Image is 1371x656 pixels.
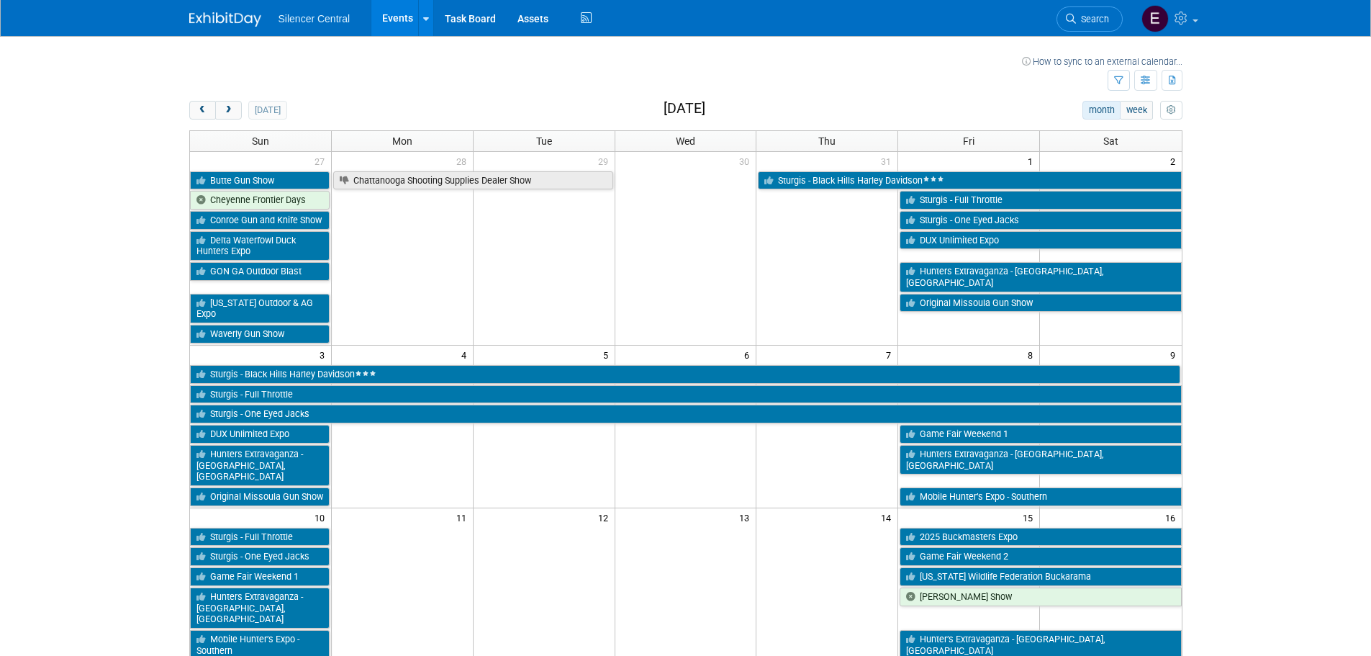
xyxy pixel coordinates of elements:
a: Sturgis - Full Throttle [900,191,1181,210]
button: week [1120,101,1153,120]
span: Wed [676,135,695,147]
span: Tue [536,135,552,147]
a: Sturgis - Black Hills Harley Davidson [190,365,1180,384]
a: DUX Unlimited Expo [190,425,330,444]
a: DUX Unlimited Expo [900,231,1181,250]
a: Hunters Extravaganza - [GEOGRAPHIC_DATA], [GEOGRAPHIC_DATA] [190,588,330,629]
span: 1 [1026,152,1039,170]
a: Butte Gun Show [190,171,330,190]
a: How to sync to an external calendar... [1022,56,1182,67]
span: 6 [743,346,756,364]
span: 28 [455,152,473,170]
button: prev [189,101,216,120]
img: ExhibitDay [189,12,261,27]
h2: [DATE] [664,101,705,117]
a: Hunters Extravaganza - [GEOGRAPHIC_DATA], [GEOGRAPHIC_DATA] [900,262,1181,292]
span: 15 [1021,508,1039,526]
a: Sturgis - One Eyed Jacks [190,405,1182,423]
button: month [1082,101,1121,120]
span: 14 [879,508,897,526]
span: 5 [602,346,615,364]
span: Sun [252,135,269,147]
a: Delta Waterfowl Duck Hunters Expo [190,231,330,261]
span: Fri [963,135,974,147]
a: Hunters Extravaganza - [GEOGRAPHIC_DATA], [GEOGRAPHIC_DATA] [900,445,1181,475]
a: Sturgis - One Eyed Jacks [900,211,1181,230]
a: [PERSON_NAME] Show [900,588,1181,606]
a: Sturgis - Full Throttle [190,385,1182,404]
a: Game Fair Weekend 1 [190,567,330,586]
a: Hunters Extravaganza - [GEOGRAPHIC_DATA], [GEOGRAPHIC_DATA] [190,445,330,486]
span: Search [1076,14,1109,24]
a: Waverly Gun Show [190,325,330,343]
span: 16 [1164,508,1182,526]
a: Chattanooga Shooting Supplies Dealer Show [333,171,613,190]
a: Game Fair Weekend 2 [900,547,1181,566]
a: Mobile Hunter’s Expo - Southern [900,487,1181,506]
a: Sturgis - Black Hills Harley Davidson [758,171,1181,190]
a: [US_STATE] Outdoor & AG Expo [190,294,330,323]
span: 8 [1026,346,1039,364]
span: 12 [597,508,615,526]
span: 27 [313,152,331,170]
a: Conroe Gun and Knife Show [190,211,330,230]
button: [DATE] [248,101,286,120]
a: Cheyenne Frontier Days [190,191,330,210]
span: Mon [392,135,412,147]
span: Thu [818,135,836,147]
i: Personalize Calendar [1167,106,1176,115]
a: [US_STATE] Wildlife Federation Buckarama [900,567,1181,586]
span: Silencer Central [279,13,350,24]
a: GON GA Outdoor Blast [190,262,330,281]
button: next [215,101,242,120]
span: 11 [455,508,473,526]
span: 10 [313,508,331,526]
a: Original Missoula Gun Show [900,294,1181,313]
a: Original Missoula Gun Show [190,487,330,506]
span: 2 [1169,152,1182,170]
a: Search [1056,6,1123,32]
span: 29 [597,152,615,170]
a: Sturgis - Full Throttle [190,528,330,547]
span: 31 [879,152,897,170]
a: 2025 Buckmasters Expo [900,528,1181,547]
span: 3 [318,346,331,364]
button: myCustomButton [1160,101,1182,120]
span: 9 [1169,346,1182,364]
span: 7 [884,346,897,364]
span: 4 [460,346,473,364]
a: Game Fair Weekend 1 [900,425,1181,444]
span: 13 [738,508,756,526]
span: 30 [738,152,756,170]
img: Emma Houwman [1141,5,1169,32]
a: Sturgis - One Eyed Jacks [190,547,330,566]
span: Sat [1103,135,1118,147]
